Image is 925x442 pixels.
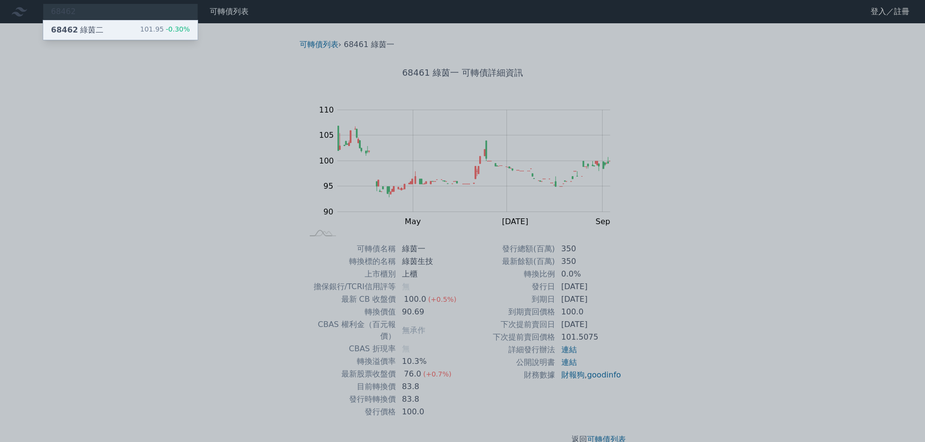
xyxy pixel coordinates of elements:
[164,25,190,33] span: -0.30%
[43,20,198,40] a: 68462綠茵二 101.95-0.30%
[51,25,78,34] span: 68462
[876,395,925,442] iframe: Chat Widget
[51,24,103,36] div: 綠茵二
[876,395,925,442] div: 聊天小工具
[140,24,190,36] div: 101.95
